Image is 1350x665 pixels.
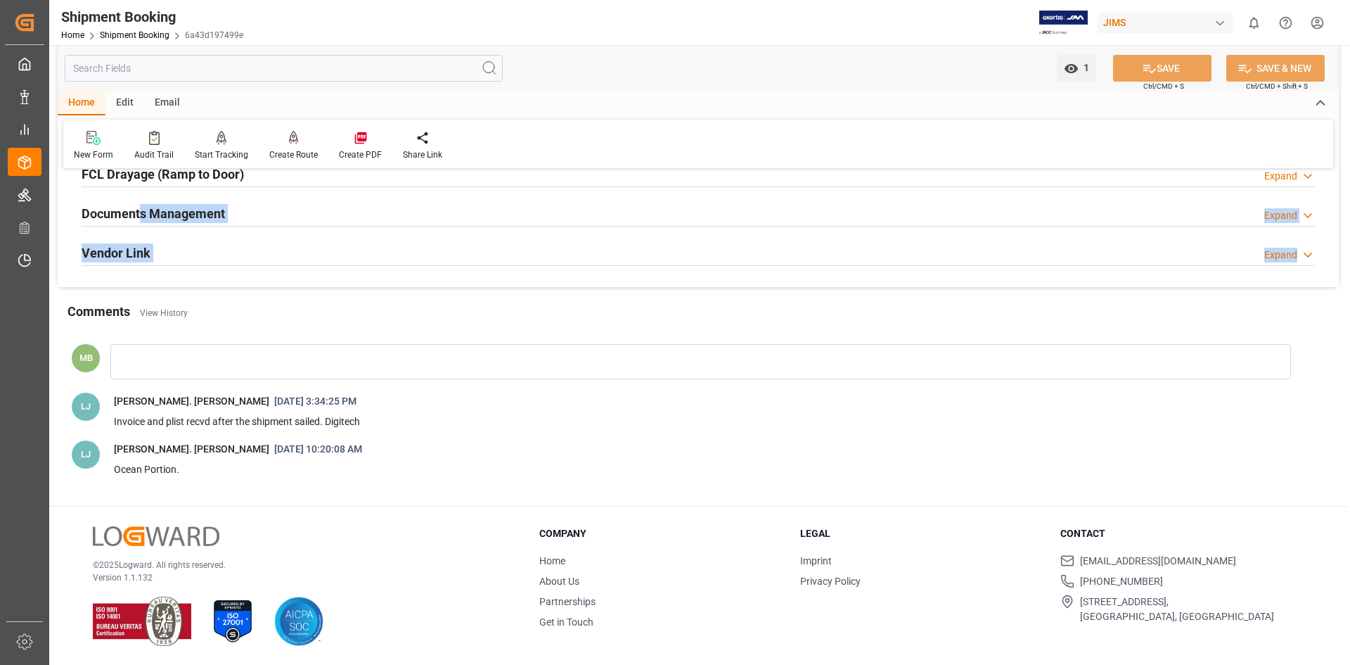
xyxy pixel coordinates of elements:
p: Invoice and plist recvd after the shipment sailed. Digitech [114,414,1264,431]
div: Audit Trail [134,148,174,161]
span: Ctrl/CMD + S [1143,81,1184,91]
img: AICPA SOC [274,597,323,646]
h2: Documents Management [82,204,225,223]
button: SAVE [1113,55,1211,82]
span: [PERSON_NAME]. [PERSON_NAME] [114,395,269,407]
img: ISO 9001 & ISO 14001 Certification [93,597,191,646]
button: SAVE & NEW [1226,55,1325,82]
a: Privacy Policy [800,576,861,587]
a: Home [61,30,84,40]
a: Imprint [800,555,832,566]
button: Help Center [1270,7,1301,39]
a: About Us [539,576,579,587]
a: Home [539,555,565,566]
span: [DATE] 10:20:08 AM [269,443,367,455]
div: JIMS [1098,13,1233,33]
input: Search Fields [65,55,503,82]
a: View History [140,308,188,318]
span: [STREET_ADDRESS], [GEOGRAPHIC_DATA], [GEOGRAPHIC_DATA] [1080,595,1274,624]
h3: Contact [1060,526,1304,541]
h2: FCL Drayage (Ramp to Door) [82,165,244,184]
div: Expand [1264,169,1297,184]
span: Ctrl/CMD + Shift + S [1246,81,1308,91]
a: Shipment Booking [100,30,169,40]
span: [EMAIL_ADDRESS][DOMAIN_NAME] [1080,554,1236,569]
img: ISO 27001 Certification [208,597,257,646]
button: show 0 new notifications [1238,7,1270,39]
h3: Legal [800,526,1043,541]
div: New Form [74,148,113,161]
img: Exertis%20JAM%20-%20Email%20Logo.jpg_1722504956.jpg [1039,11,1088,35]
a: Partnerships [539,596,596,607]
span: MB [79,353,93,363]
button: JIMS [1098,9,1238,36]
h2: Vendor Link [82,243,150,262]
div: Edit [105,91,144,115]
span: LJ [81,449,91,460]
div: Start Tracking [195,148,248,161]
span: [PERSON_NAME]. [PERSON_NAME] [114,443,269,455]
div: Home [58,91,105,115]
div: Expand [1264,208,1297,223]
span: [PHONE_NUMBER] [1080,574,1163,589]
div: Create PDF [339,148,382,161]
div: Create Route [269,148,318,161]
span: 1 [1079,62,1089,73]
h2: Comments [67,302,130,321]
h3: Company [539,526,783,541]
a: Get in Touch [539,616,593,628]
span: LJ [81,401,91,412]
div: Shipment Booking [61,6,243,27]
span: [DATE] 3:34:25 PM [269,395,361,407]
div: Email [144,91,191,115]
p: Ocean Portion. [114,462,1264,479]
button: open menu [1057,55,1096,82]
div: Expand [1264,248,1297,262]
p: © 2025 Logward. All rights reserved. [93,559,504,571]
div: Share Link [403,148,442,161]
img: Logward Logo [93,526,219,547]
p: Version 1.1.132 [93,571,504,584]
